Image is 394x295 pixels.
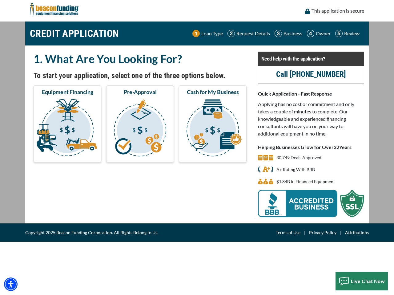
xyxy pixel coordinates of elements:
a: Attributions [345,229,369,236]
h2: 1. What Are You Looking For? [34,52,247,66]
p: Owner [316,30,331,37]
h4: To start your application, select one of the three options below. [34,70,247,81]
a: Privacy Policy [309,229,336,236]
span: Pre-Approval [124,88,157,96]
a: call (847) 897-2499 [276,70,346,79]
p: This application is secure [312,7,364,14]
img: Step 2 [227,30,235,37]
a: Terms of Use [276,229,300,236]
span: Live Chat Now [351,278,385,284]
span: Equipment Financing [42,88,93,96]
p: A+ Rating With BBB [276,166,315,173]
h1: CREDIT APPLICATION [30,25,119,42]
button: Cash for My Business [179,85,247,162]
div: Accessibility Menu [4,277,18,291]
p: Loan Type [201,30,223,37]
span: 32 [334,144,339,150]
img: Step 1 [192,30,200,37]
p: 30,749 Deals Approved [276,154,321,161]
p: Helping Businesses Grow for Over Years [258,144,364,151]
button: Equipment Financing [34,85,101,162]
span: Copyright 2025 Beacon Funding Corporation. All Rights Belong to Us. [25,229,158,236]
span: Cash for My Business [187,88,239,96]
p: $1,840,885,004 in Financed Equipment [276,178,335,185]
button: Pre-Approval [106,85,174,162]
button: Live Chat Now [336,272,388,290]
p: Review [344,30,360,37]
img: Step 5 [335,30,343,37]
span: | [336,229,345,236]
img: Step 4 [307,30,314,37]
p: Request Details [236,30,270,37]
img: BBB Acredited Business and SSL Protection [258,190,364,217]
p: Applying has no cost or commitment and only takes a couple of minutes to complete. Our knowledgea... [258,100,364,137]
img: Step 3 [275,30,282,37]
img: lock icon to convery security [305,9,310,14]
span: | [300,229,309,236]
p: Quick Application - Fast Response [258,90,364,97]
img: Cash for My Business [180,98,245,159]
img: Pre-Approval [107,98,173,159]
p: Business [283,30,302,37]
img: Equipment Financing [35,98,100,159]
p: Need help with the application? [261,55,361,62]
